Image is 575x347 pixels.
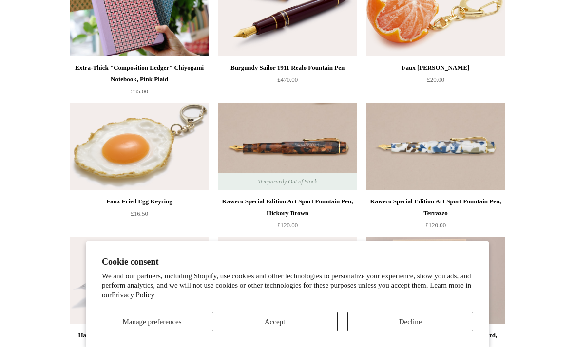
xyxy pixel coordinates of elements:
[73,196,206,207] div: Faux Fried Egg Keyring
[131,88,148,95] span: £35.00
[112,291,154,299] a: Privacy Policy
[369,62,502,73] div: Faux [PERSON_NAME]
[70,103,209,190] a: Faux Fried Egg Keyring Faux Fried Egg Keyring
[70,62,209,102] a: Extra-Thick "Composition Ledger" Chiyogami Notebook, Pink Plaid £35.00
[366,103,505,190] a: Kaweco Special Edition Art Sport Fountain Pen, Terrazzo Kaweco Special Edition Art Sport Fountain...
[347,312,473,331] button: Decline
[218,103,357,190] img: Kaweco Special Edition Art Sport Fountain Pen, Hickory Brown
[366,237,505,324] img: Luxury Vintage French 1920s Greeting Card, Verlaine Poem
[70,237,209,324] a: Handblown Glass Dip Pen with Ceramic Doll Face Handblown Glass Dip Pen with Ceramic Doll Face
[218,196,357,236] a: Kaweco Special Edition Art Sport Fountain Pen, Hickory Brown £120.00
[366,196,505,236] a: Kaweco Special Edition Art Sport Fountain Pen, Terrazzo £120.00
[366,62,505,102] a: Faux [PERSON_NAME] £20.00
[102,272,473,300] p: We and our partners, including Shopify, use cookies and other technologies to personalize your ex...
[248,173,326,190] span: Temporarily Out of Stock
[218,237,357,324] img: Premium Quality Swiss Ribbon, Champagne, 25m roll
[218,237,357,324] a: Premium Quality Swiss Ribbon, Champagne, 25m roll Premium Quality Swiss Ribbon, Champagne, 25m roll
[366,103,505,190] img: Kaweco Special Edition Art Sport Fountain Pen, Terrazzo
[70,237,209,324] img: Handblown Glass Dip Pen with Ceramic Doll Face
[212,312,338,331] button: Accept
[131,210,148,217] span: £16.50
[221,62,354,73] div: Burgundy Sailor 1911 Realo Fountain Pen
[102,257,473,267] h2: Cookie consent
[369,196,502,219] div: Kaweco Special Edition Art Sport Fountain Pen, Terrazzo
[218,62,357,102] a: Burgundy Sailor 1911 Realo Fountain Pen £470.00
[221,196,354,219] div: Kaweco Special Edition Art Sport Fountain Pen, Hickory Brown
[425,221,446,229] span: £120.00
[277,221,298,229] span: £120.00
[70,103,209,190] img: Faux Fried Egg Keyring
[70,196,209,236] a: Faux Fried Egg Keyring £16.50
[366,237,505,324] a: Luxury Vintage French 1920s Greeting Card, Verlaine Poem Luxury Vintage French 1920s Greeting Car...
[73,62,206,85] div: Extra-Thick "Composition Ledger" Chiyogami Notebook, Pink Plaid
[218,103,357,190] a: Kaweco Special Edition Art Sport Fountain Pen, Hickory Brown Kaweco Special Edition Art Sport Fou...
[102,312,202,331] button: Manage preferences
[427,76,444,83] span: £20.00
[122,318,181,326] span: Manage preferences
[277,76,298,83] span: £470.00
